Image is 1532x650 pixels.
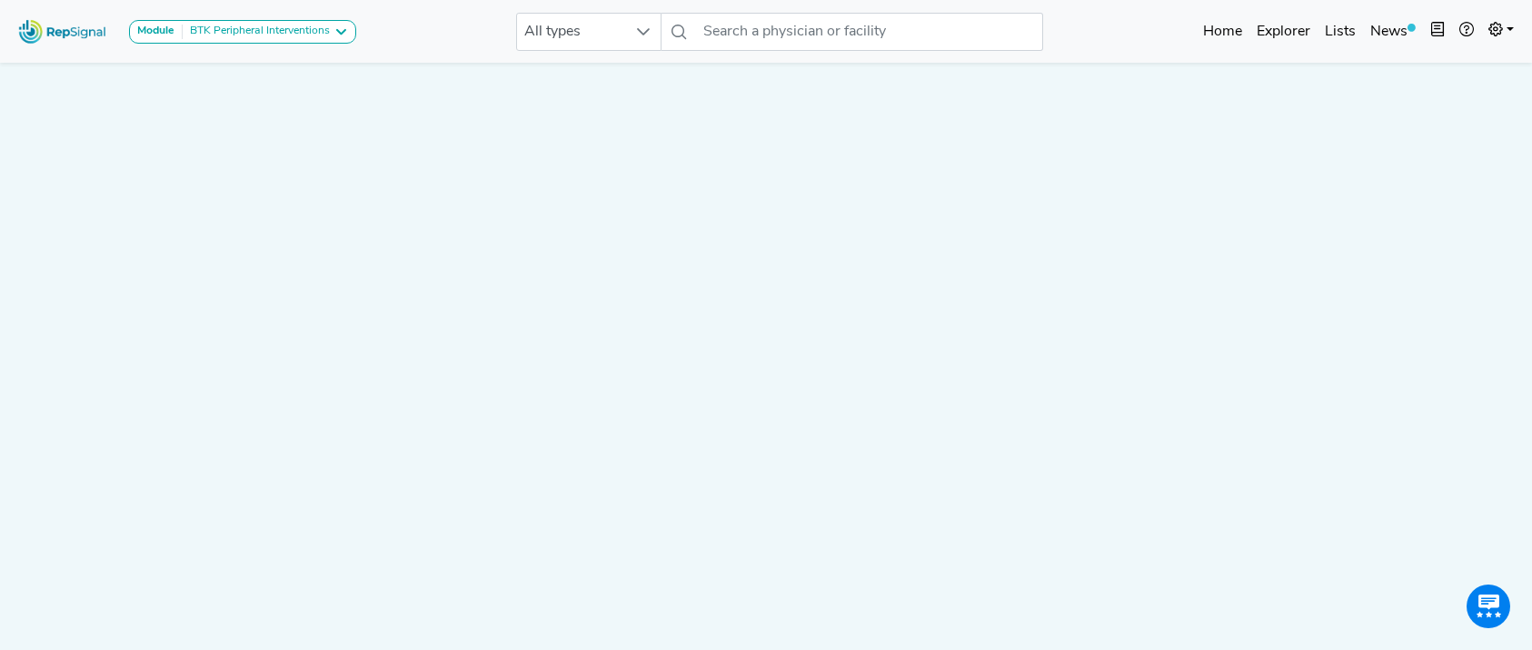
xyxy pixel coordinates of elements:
a: Home [1196,14,1249,50]
strong: Module [137,25,174,36]
input: Search a physician or facility [696,13,1043,51]
a: Lists [1318,14,1363,50]
a: News [1363,14,1423,50]
div: BTK Peripheral Interventions [183,25,330,39]
button: ModuleBTK Peripheral Interventions [129,20,356,44]
a: Explorer [1249,14,1318,50]
button: Intel Book [1423,14,1452,50]
span: All types [517,14,626,50]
